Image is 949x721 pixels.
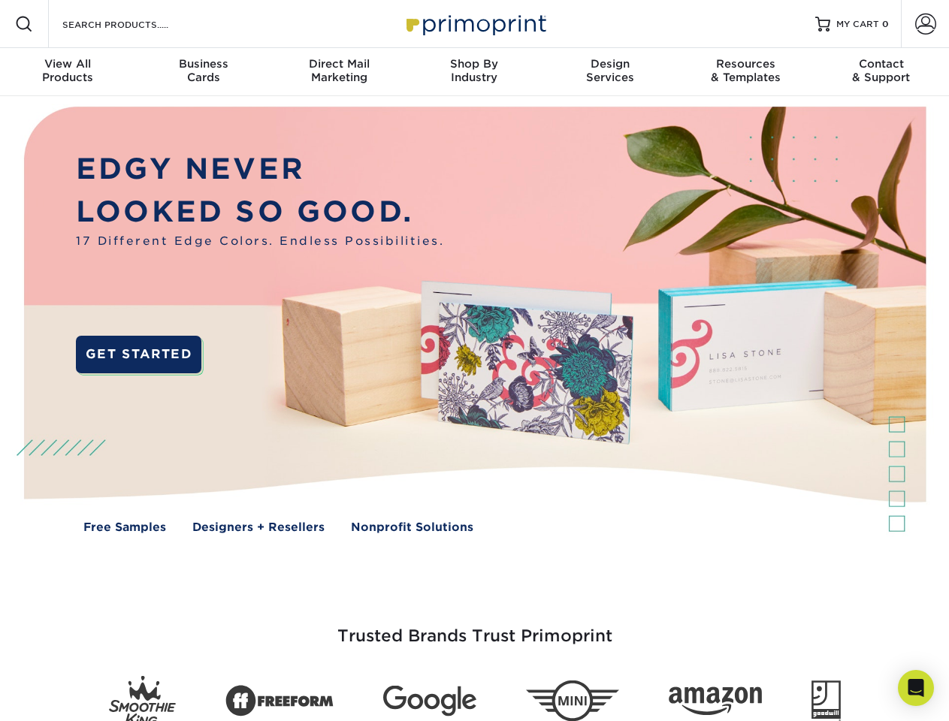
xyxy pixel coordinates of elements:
a: Shop ByIndustry [406,48,542,96]
div: Cards [135,57,270,84]
p: LOOKED SO GOOD. [76,191,444,234]
span: Design [543,57,678,71]
img: Goodwill [811,680,841,721]
a: Resources& Templates [678,48,813,96]
span: Contact [814,57,949,71]
div: Open Intercom Messenger [898,670,934,706]
span: Business [135,57,270,71]
a: Designers + Resellers [192,519,325,536]
img: Primoprint [400,8,550,40]
div: & Support [814,57,949,84]
a: Nonprofit Solutions [351,519,473,536]
img: Google [383,686,476,716]
a: Free Samples [83,519,166,536]
a: DesignServices [543,48,678,96]
p: EDGY NEVER [76,148,444,191]
span: Resources [678,57,813,71]
img: Amazon [669,687,762,716]
div: Industry [406,57,542,84]
h3: Trusted Brands Trust Primoprint [35,590,914,664]
span: 17 Different Edge Colors. Endless Possibilities. [76,233,444,250]
a: Direct MailMarketing [271,48,406,96]
span: Shop By [406,57,542,71]
div: Marketing [271,57,406,84]
span: 0 [882,19,889,29]
a: Contact& Support [814,48,949,96]
a: GET STARTED [76,336,201,373]
span: Direct Mail [271,57,406,71]
div: & Templates [678,57,813,84]
span: MY CART [836,18,879,31]
a: BusinessCards [135,48,270,96]
iframe: Google Customer Reviews [4,675,128,716]
input: SEARCH PRODUCTS..... [61,15,207,33]
div: Services [543,57,678,84]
